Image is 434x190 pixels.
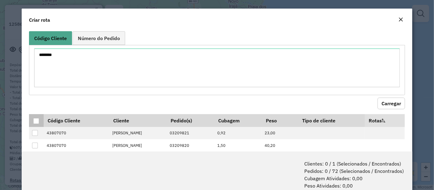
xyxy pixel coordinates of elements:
[365,114,405,127] th: Rotas
[214,114,262,127] th: Cubagem
[109,114,167,127] th: Cliente
[34,36,67,41] span: Código Cliente
[304,160,404,189] span: Clientes: 0 / 1 (Selecionados / Encontrados) Pedidos: 0 / 72 (Selecionados / Encontrados) Cubagem...
[44,139,109,152] td: 43807070
[262,127,298,140] td: 23,00
[214,139,262,152] td: 1,50
[262,139,298,152] td: 40,20
[44,114,109,127] th: Código Cliente
[398,17,403,22] em: Fechar
[262,114,298,127] th: Peso
[109,139,167,152] td: [PERSON_NAME]
[44,127,109,140] td: 43807070
[78,36,120,41] span: Número do Pedido
[396,16,405,24] button: Close
[378,98,405,109] button: Carregar
[29,16,50,24] h4: Criar rota
[170,130,189,136] span: 03209821
[298,114,365,127] th: Tipo de cliente
[170,143,189,148] span: 03209820
[214,127,262,140] td: 0,92
[167,114,214,127] th: Pedido(s)
[109,127,167,140] td: [PERSON_NAME]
